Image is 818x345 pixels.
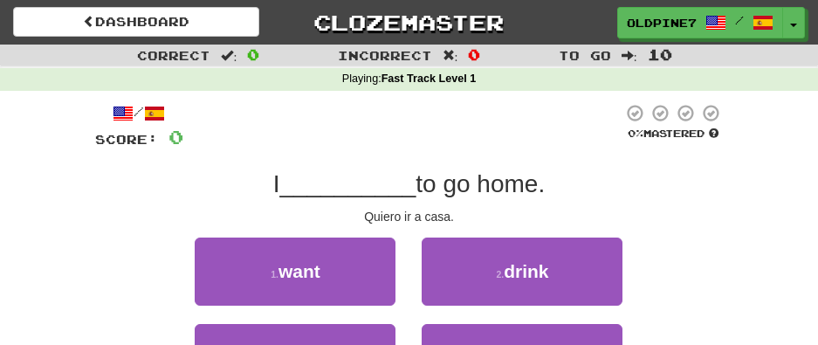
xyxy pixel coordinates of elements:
[627,15,697,31] span: OldPine7105
[137,48,210,63] span: Correct
[735,14,744,26] span: /
[278,261,320,281] span: want
[285,7,532,38] a: Clozemaster
[338,48,432,63] span: Incorrect
[382,72,477,85] strong: Fast Track Level 1
[468,45,480,63] span: 0
[95,132,158,147] span: Score:
[168,126,183,148] span: 0
[504,261,548,281] span: drink
[416,170,545,197] span: to go home.
[95,208,724,225] div: Quiero ir a casa.
[95,103,183,125] div: /
[221,49,237,61] span: :
[195,238,395,306] button: 1.want
[271,269,278,279] small: 1 .
[422,238,622,306] button: 2.drink
[628,128,643,139] span: 0 %
[247,45,259,63] span: 0
[648,45,672,63] span: 10
[622,127,724,141] div: Mastered
[622,49,637,61] span: :
[13,7,259,37] a: Dashboard
[443,49,458,61] span: :
[617,7,783,38] a: OldPine7105 /
[280,170,416,197] span: __________
[496,269,504,279] small: 2 .
[559,48,611,63] span: To go
[273,170,280,197] span: I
